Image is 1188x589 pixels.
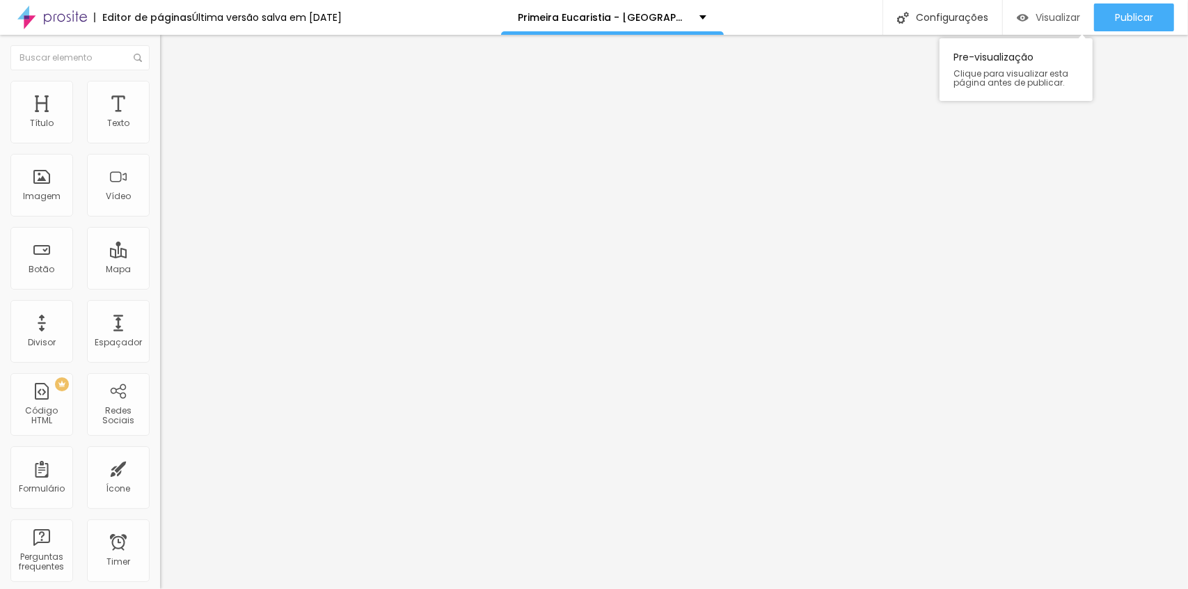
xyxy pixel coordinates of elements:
[940,38,1093,101] div: Pre-visualização
[14,552,69,572] div: Perguntas frequentes
[107,118,129,128] div: Texto
[106,484,131,494] div: Ícone
[160,35,1188,589] iframe: Editor
[1017,12,1029,24] img: view-1.svg
[14,406,69,426] div: Código HTML
[95,338,142,347] div: Espaçador
[1115,12,1153,23] span: Publicar
[23,191,61,201] div: Imagem
[106,557,130,567] div: Timer
[106,191,131,201] div: Vídeo
[10,45,150,70] input: Buscar elemento
[1003,3,1094,31] button: Visualizar
[28,338,56,347] div: Divisor
[1094,3,1174,31] button: Publicar
[106,265,131,274] div: Mapa
[1036,12,1080,23] span: Visualizar
[953,69,1079,87] span: Clique para visualizar esta página antes de publicar.
[94,13,192,22] div: Editor de páginas
[19,484,65,494] div: Formulário
[192,13,342,22] div: Última versão salva em [DATE]
[134,54,142,62] img: Icone
[897,12,909,24] img: Icone
[30,118,54,128] div: Título
[518,13,689,22] p: Primeira Eucaristia - [GEOGRAPHIC_DATA]
[90,406,145,426] div: Redes Sociais
[29,265,55,274] div: Botão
